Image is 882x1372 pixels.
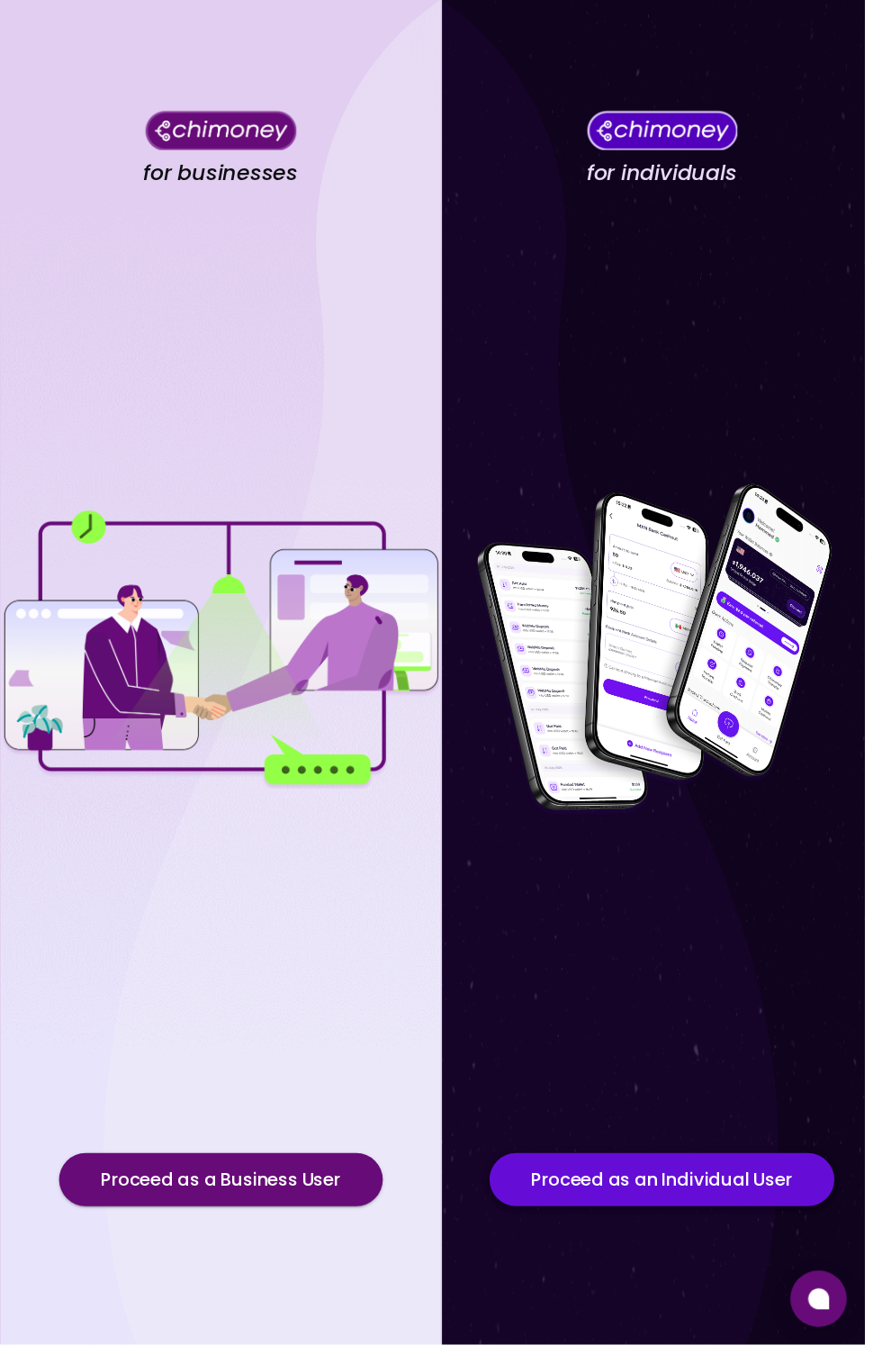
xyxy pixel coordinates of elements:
button: Open chat window [806,1296,864,1354]
img: Chimoney for businesses [148,113,302,153]
button: Proceed as a Business User [60,1177,391,1231]
h4: for businesses [147,163,304,190]
h4: for individuals [598,163,751,190]
img: Chimoney for individuals [598,113,752,153]
button: Proceed as an Individual User [499,1177,851,1231]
